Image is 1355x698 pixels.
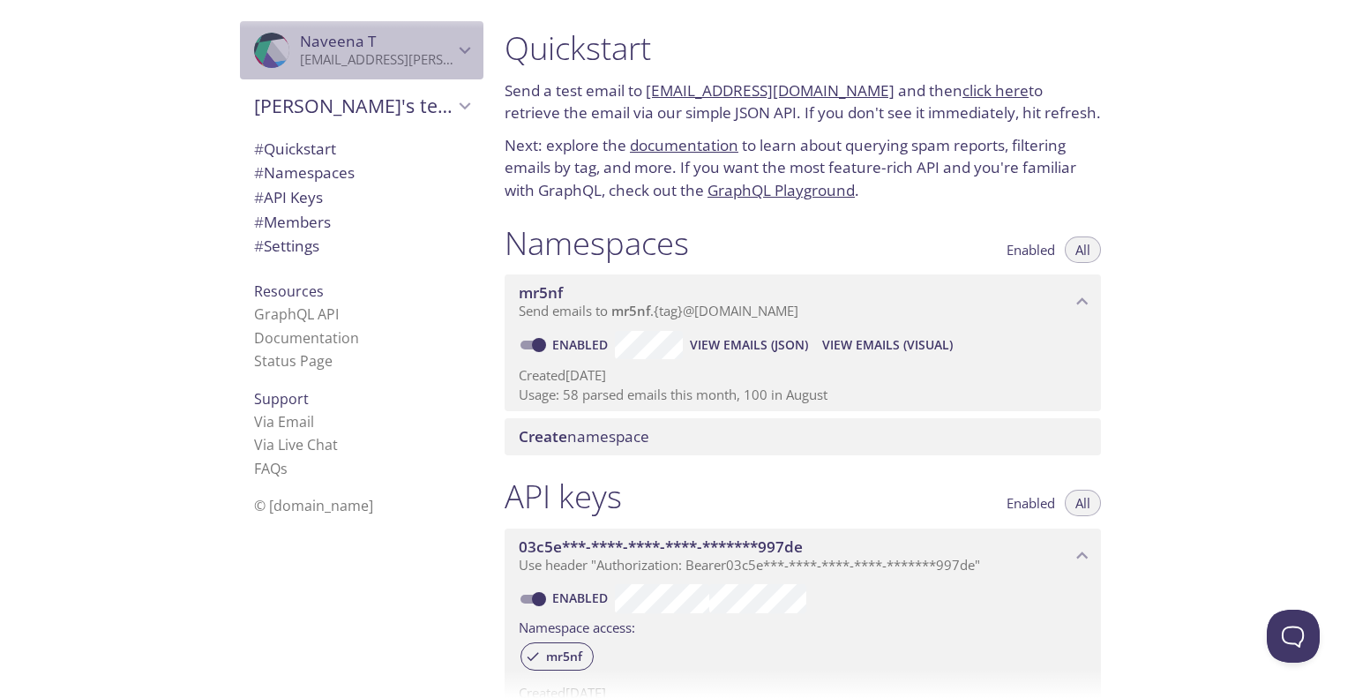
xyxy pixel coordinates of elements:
[505,477,622,516] h1: API keys
[505,223,689,263] h1: Namespaces
[519,302,798,319] span: Send emails to . {tag} @[DOMAIN_NAME]
[519,386,1087,404] p: Usage: 58 parsed emails this month, 100 in August
[630,135,738,155] a: documentation
[300,31,376,51] span: Naveena T
[281,459,288,478] span: s
[254,459,288,478] a: FAQ
[505,418,1101,455] div: Create namespace
[996,490,1066,516] button: Enabled
[519,426,649,447] span: namespace
[996,236,1066,263] button: Enabled
[254,139,264,159] span: #
[254,351,333,371] a: Status Page
[1267,610,1320,663] iframe: Help Scout Beacon - Open
[519,613,635,639] label: Namespace access:
[254,139,336,159] span: Quickstart
[707,180,855,200] a: GraphQL Playground
[519,426,567,447] span: Create
[240,210,483,235] div: Members
[254,389,309,409] span: Support
[240,83,483,129] div: Naveena's team
[240,137,483,161] div: Quickstart
[519,366,1087,385] p: Created [DATE]
[822,334,953,356] span: View Emails (Visual)
[815,331,960,359] button: View Emails (Visual)
[505,79,1101,124] p: Send a test email to and then to retrieve the email via our simple JSON API. If you don't see it ...
[254,304,339,324] a: GraphQL API
[300,51,453,69] p: [EMAIL_ADDRESS][PERSON_NAME][DOMAIN_NAME]
[254,281,324,301] span: Resources
[254,435,338,454] a: Via Live Chat
[690,334,808,356] span: View Emails (JSON)
[254,328,359,348] a: Documentation
[550,336,615,353] a: Enabled
[240,21,483,79] div: Naveena T
[1065,236,1101,263] button: All
[254,187,264,207] span: #
[254,236,264,256] span: #
[519,282,563,303] span: mr5nf
[505,274,1101,329] div: mr5nf namespace
[962,80,1029,101] a: click here
[254,412,314,432] a: Via Email
[254,496,373,515] span: © [DOMAIN_NAME]
[254,162,355,183] span: Namespaces
[254,212,264,232] span: #
[505,134,1101,202] p: Next: explore the to learn about querying spam reports, filtering emails by tag, and more. If you...
[240,161,483,185] div: Namespaces
[550,589,615,606] a: Enabled
[240,185,483,210] div: API Keys
[1065,490,1101,516] button: All
[254,94,453,118] span: [PERSON_NAME]'s team
[611,302,650,319] span: mr5nf
[254,187,323,207] span: API Keys
[254,162,264,183] span: #
[254,212,331,232] span: Members
[240,234,483,259] div: Team Settings
[646,80,895,101] a: [EMAIL_ADDRESS][DOMAIN_NAME]
[520,642,594,671] div: mr5nf
[505,28,1101,68] h1: Quickstart
[254,236,319,256] span: Settings
[535,649,593,664] span: mr5nf
[683,331,815,359] button: View Emails (JSON)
